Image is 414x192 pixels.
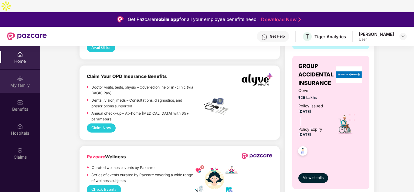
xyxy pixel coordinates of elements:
img: icon [335,114,356,135]
img: svg+xml;base64,PHN2ZyBpZD0iSGVscC0zMngzMiIgeG1sbnM9Imh0dHA6Ly93d3cudzMub3JnLzIwMDAvc3ZnIiB3aWR0aD... [261,34,267,40]
b: Wellness [87,154,126,160]
span: GROUP ACCIDENTAL INSURANCE [298,62,334,88]
img: newPazcareLogo.svg [242,153,273,159]
button: View details [298,173,328,183]
span: ₹25 Lakhs [298,95,327,100]
img: svg+xml;base64,PHN2ZyB3aWR0aD0iMjAiIGhlaWdodD0iMjAiIHZpZXdCb3g9IjAgMCAyMCAyMCIgZmlsbD0ibm9uZSIgeG... [17,76,23,82]
p: Dental, vision, meds – Consultations, diagnostics, and prescriptions supported [91,97,195,109]
strong: mobile app [154,16,179,22]
p: Series of events curated by Pazcare covering a wide range of wellness subjects [91,172,195,184]
button: Avail Offer [87,43,115,52]
div: Policy issued [298,103,323,109]
button: Claim Now [87,123,116,133]
span: [DATE] [298,109,311,114]
a: Download Now [261,16,299,23]
img: Stroke [298,16,301,23]
span: [DATE] [298,132,311,137]
div: Get Help [270,34,285,39]
div: Policy Expiry [298,126,322,133]
img: alyve+logo.webp [242,73,273,86]
span: Pazcare [87,154,105,160]
img: label+img.png [195,85,238,127]
img: svg+xml;base64,PHN2ZyBpZD0iSG9tZSIgeG1sbnM9Imh0dHA6Ly93d3cudzMub3JnLzIwMDAvc3ZnIiB3aWR0aD0iMjAiIG... [17,52,23,58]
span: T [305,33,309,40]
div: Tiger Analytics [314,34,346,39]
img: svg+xml;base64,PHN2ZyBpZD0iRHJvcGRvd24tMzJ4MzIiIHhtbG5zPSJodHRwOi8vd3d3LnczLm9yZy8yMDAwL3N2ZyIgd2... [401,34,406,39]
img: svg+xml;base64,PHN2ZyBpZD0iSG9zcGl0YWxzIiB4bWxucz0iaHR0cDovL3d3dy53My5vcmcvMjAwMC9zdmciIHdpZHRoPS... [17,123,23,130]
div: [PERSON_NAME] [359,31,394,37]
span: View details [303,175,324,181]
img: New Pazcare Logo [7,32,47,40]
img: svg+xml;base64,PHN2ZyB4bWxucz0iaHR0cDovL3d3dy53My5vcmcvMjAwMC9zdmciIHdpZHRoPSI0OC45NDMiIGhlaWdodD... [295,144,310,159]
img: Logo [117,16,124,22]
p: Doctor visits, tests, physio – Covered online or in-clinic (via BAGIC Pay) [91,84,195,96]
b: Claim Your OPD Insurance Benefits [87,73,167,79]
img: svg+xml;base64,PHN2ZyBpZD0iQmVuZWZpdHMiIHhtbG5zPSJodHRwOi8vd3d3LnczLm9yZy8yMDAwL3N2ZyIgd2lkdGg9Ij... [17,99,23,106]
span: Cover [298,87,327,94]
img: svg+xml;base64,PHN2ZyBpZD0iQ2xhaW0iIHhtbG5zPSJodHRwOi8vd3d3LnczLm9yZy8yMDAwL3N2ZyIgd2lkdGg9IjIwIi... [17,147,23,153]
img: insurerLogo [336,66,362,83]
p: Curated wellness events by Pazcare [92,165,154,170]
div: Get Pazcare for all your employee benefits need [128,16,256,23]
div: User [359,37,394,42]
p: Annual check-up – At-home [MEDICAL_DATA] with 65+ parameters [91,110,195,122]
